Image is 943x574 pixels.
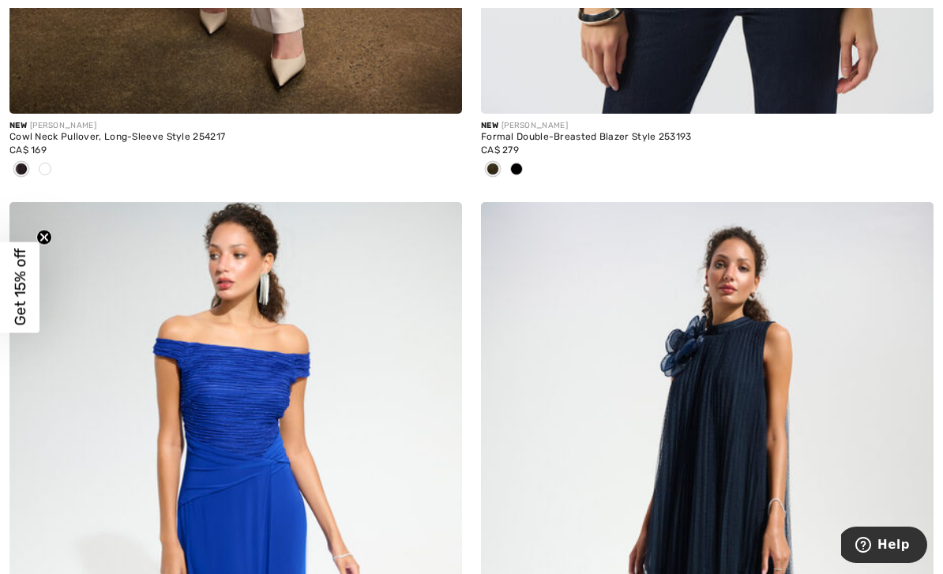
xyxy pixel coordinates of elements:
[36,229,52,245] button: Close teaser
[481,121,498,130] span: New
[9,132,462,143] div: Cowl Neck Pullover, Long-Sleeve Style 254217
[9,157,33,183] div: Mocha
[481,157,505,183] div: Khaki
[505,157,528,183] div: Black
[9,144,47,156] span: CA$ 169
[841,527,927,566] iframe: Opens a widget where you can find more information
[481,120,934,132] div: [PERSON_NAME]
[33,157,57,183] div: Birch
[481,144,519,156] span: CA$ 279
[11,249,29,326] span: Get 15% off
[9,120,462,132] div: [PERSON_NAME]
[481,132,934,143] div: Formal Double-Breasted Blazer Style 253193
[9,121,27,130] span: New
